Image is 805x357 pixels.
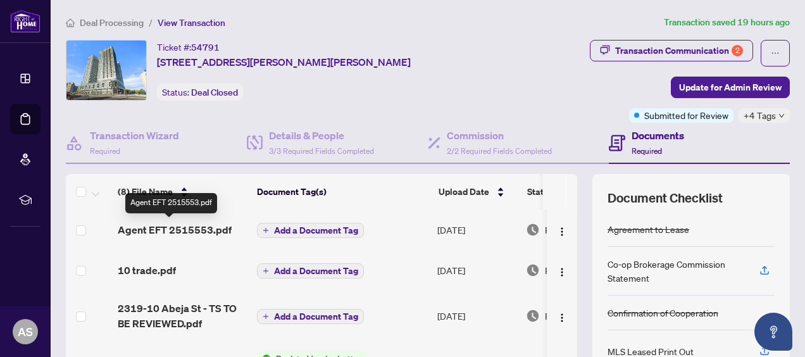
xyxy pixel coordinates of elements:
[257,263,364,279] button: Add a Document Tag
[90,128,179,143] h4: Transaction Wizard
[252,174,434,210] th: Document Tag(s)
[526,223,540,237] img: Document Status
[771,49,780,58] span: ellipsis
[447,146,552,156] span: 2/2 Required Fields Completed
[590,40,753,61] button: Transaction Communication2
[732,45,743,56] div: 2
[118,222,232,237] span: Agent EFT 2515553.pdf
[552,260,572,280] button: Logo
[557,227,567,237] img: Logo
[125,193,217,213] div: Agent EFT 2515553.pdf
[432,210,521,250] td: [DATE]
[18,323,33,341] span: AS
[552,220,572,240] button: Logo
[608,306,718,320] div: Confirmation of Cooperation
[118,263,176,278] span: 10 trade.pdf
[632,128,684,143] h4: Documents
[632,146,662,156] span: Required
[113,174,252,210] th: (8) File Name
[608,222,689,236] div: Agreement to Lease
[274,312,358,321] span: Add a Document Tag
[157,84,243,101] div: Status:
[447,128,552,143] h4: Commission
[191,87,238,98] span: Deal Closed
[557,313,567,323] img: Logo
[66,18,75,27] span: home
[274,266,358,275] span: Add a Document Tag
[671,77,790,98] button: Update for Admin Review
[274,226,358,235] span: Add a Document Tag
[263,313,269,320] span: plus
[439,185,489,199] span: Upload Date
[269,128,374,143] h4: Details & People
[157,54,411,70] span: [STREET_ADDRESS][PERSON_NAME][PERSON_NAME]
[263,227,269,234] span: plus
[149,15,153,30] li: /
[522,174,630,210] th: Status
[754,313,792,351] button: Open asap
[552,306,572,326] button: Logo
[66,41,146,100] img: IMG-N12408044_1.jpg
[80,17,144,28] span: Deal Processing
[778,113,785,119] span: down
[434,174,522,210] th: Upload Date
[545,223,608,237] span: Pending Review
[644,108,728,122] span: Submitted for Review
[527,185,553,199] span: Status
[157,40,220,54] div: Ticket #:
[744,108,776,123] span: +4 Tags
[118,185,173,199] span: (8) File Name
[263,268,269,274] span: plus
[526,263,540,277] img: Document Status
[664,15,790,30] article: Transaction saved 19 hours ago
[10,9,41,33] img: logo
[557,267,567,277] img: Logo
[257,309,364,324] button: Add a Document Tag
[545,309,608,323] span: Pending Review
[526,309,540,323] img: Document Status
[432,250,521,291] td: [DATE]
[257,263,364,279] button: Add a Document Tag
[257,308,364,325] button: Add a Document Tag
[545,263,608,277] span: Pending Review
[257,223,364,238] button: Add a Document Tag
[269,146,374,156] span: 3/3 Required Fields Completed
[90,146,120,156] span: Required
[432,291,521,341] td: [DATE]
[257,222,364,239] button: Add a Document Tag
[608,257,744,285] div: Co-op Brokerage Commission Statement
[608,189,723,207] span: Document Checklist
[118,301,247,331] span: 2319-10 Abeja St - TS TO BE REVIEWED.pdf
[679,77,782,97] span: Update for Admin Review
[615,41,743,61] div: Transaction Communication
[158,17,225,28] span: View Transaction
[191,42,220,53] span: 54791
